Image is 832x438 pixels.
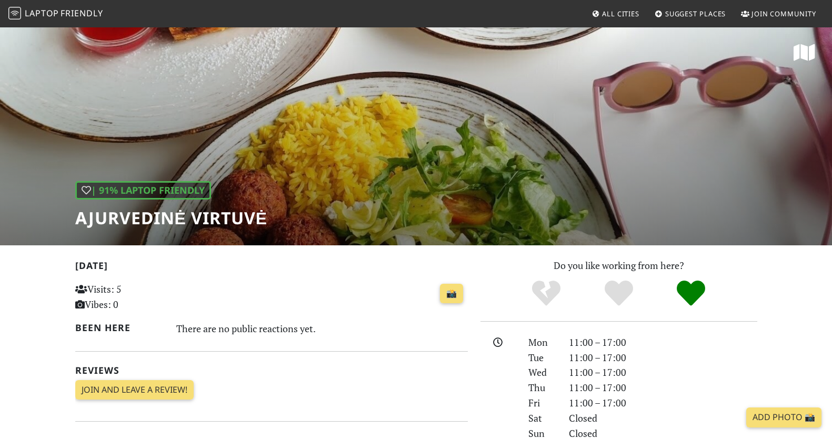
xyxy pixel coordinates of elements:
[751,9,816,18] span: Join Community
[522,350,562,365] div: Tue
[75,208,268,228] h1: Ajurvedinė virtuvė
[522,395,562,411] div: Fri
[61,7,103,19] span: Friendly
[563,365,764,380] div: 11:00 – 17:00
[563,350,764,365] div: 11:00 – 17:00
[75,282,198,312] p: Visits: 5 Vibes: 0
[655,279,727,308] div: Definitely!
[480,258,757,273] p: Do you like working from here?
[746,407,821,427] a: Add Photo 📸
[522,380,562,395] div: Thu
[440,284,463,304] a: 📸
[8,5,103,23] a: LaptopFriendly LaptopFriendly
[587,4,644,23] a: All Cities
[563,395,764,411] div: 11:00 – 17:00
[563,380,764,395] div: 11:00 – 17:00
[8,7,21,19] img: LaptopFriendly
[563,411,764,426] div: Closed
[650,4,730,23] a: Suggest Places
[25,7,59,19] span: Laptop
[563,335,764,350] div: 11:00 – 17:00
[522,411,562,426] div: Sat
[510,279,583,308] div: No
[75,181,211,200] div: | 91% Laptop Friendly
[75,380,194,400] a: Join and leave a review!
[176,320,468,337] div: There are no public reactions yet.
[665,9,726,18] span: Suggest Places
[75,260,468,275] h2: [DATE]
[602,9,639,18] span: All Cities
[737,4,820,23] a: Join Community
[522,365,562,380] div: Wed
[75,322,164,333] h2: Been here
[583,279,655,308] div: Yes
[522,335,562,350] div: Mon
[75,365,468,376] h2: Reviews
